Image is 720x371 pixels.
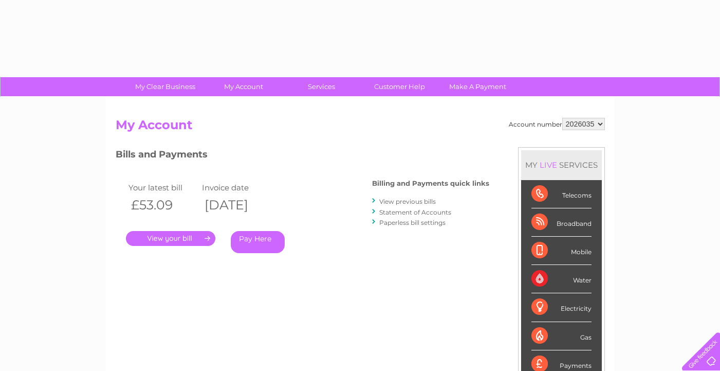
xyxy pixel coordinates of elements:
[199,181,273,195] td: Invoice date
[372,180,489,187] h4: Billing and Payments quick links
[279,77,364,96] a: Services
[116,118,605,137] h2: My Account
[531,180,592,208] div: Telecoms
[531,237,592,265] div: Mobile
[201,77,286,96] a: My Account
[531,293,592,322] div: Electricity
[199,195,273,216] th: [DATE]
[521,150,602,180] div: MY SERVICES
[379,219,446,226] a: Paperless bill settings
[435,77,520,96] a: Make A Payment
[126,181,200,195] td: Your latest bill
[123,77,208,96] a: My Clear Business
[531,322,592,350] div: Gas
[126,195,200,216] th: £53.09
[379,198,436,205] a: View previous bills
[116,147,489,165] h3: Bills and Payments
[379,208,451,216] a: Statement of Accounts
[538,160,559,170] div: LIVE
[509,118,605,130] div: Account number
[126,231,215,246] a: .
[231,231,285,253] a: Pay Here
[531,265,592,293] div: Water
[357,77,442,96] a: Customer Help
[531,208,592,237] div: Broadband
